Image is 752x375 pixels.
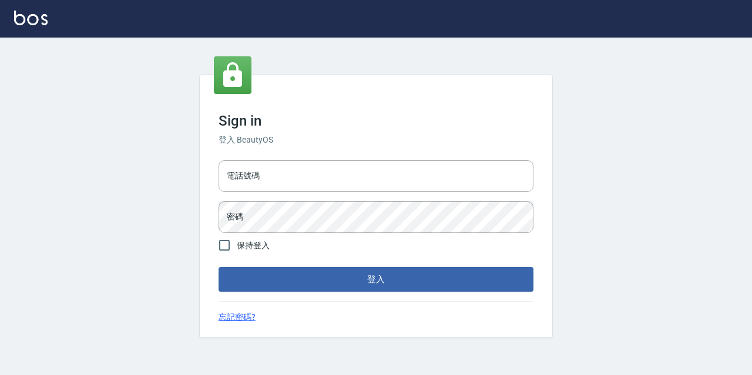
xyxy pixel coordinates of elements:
[219,134,533,146] h6: 登入 BeautyOS
[237,239,270,252] span: 保持登入
[219,311,256,323] a: 忘記密碼?
[219,267,533,292] button: 登入
[14,11,48,25] img: Logo
[219,113,533,129] h3: Sign in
